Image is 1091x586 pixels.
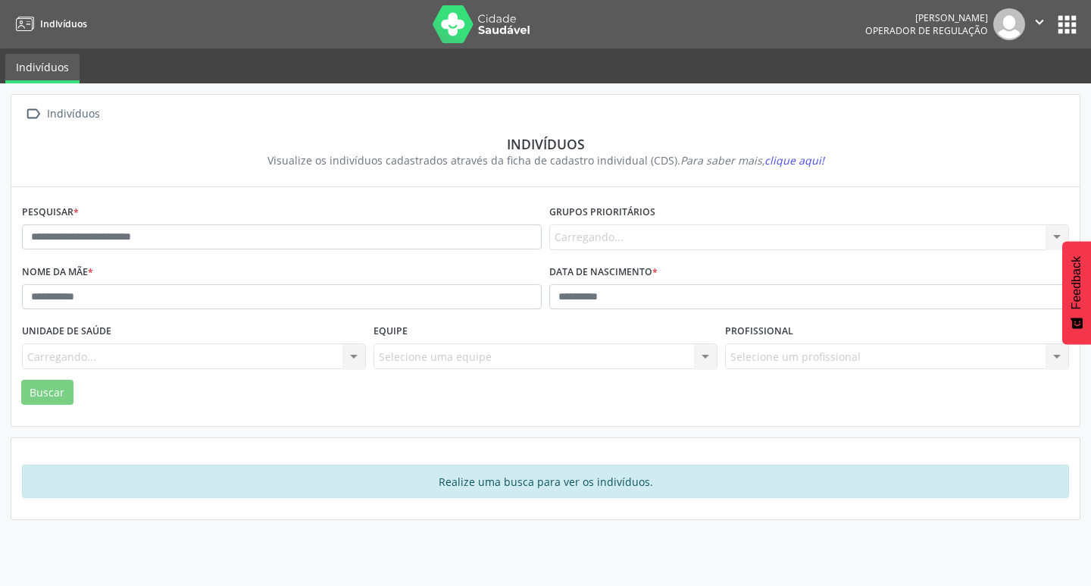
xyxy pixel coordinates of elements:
[764,153,824,168] span: clique aqui!
[549,201,655,224] label: Grupos prioritários
[1054,11,1080,38] button: apps
[725,320,793,343] label: Profissional
[374,320,408,343] label: Equipe
[40,17,87,30] span: Indivíduos
[22,201,79,224] label: Pesquisar
[1025,8,1054,40] button: 
[11,11,87,36] a: Indivíduos
[22,103,44,125] i: 
[5,54,80,83] a: Indivíduos
[865,24,988,37] span: Operador de regulação
[21,380,73,406] button: Buscar
[1062,241,1091,344] button: Feedback - Mostrar pesquisa
[44,103,102,125] div: Indivíduos
[33,152,1058,168] div: Visualize os indivíduos cadastrados através da ficha de cadastro individual (CDS).
[680,153,824,168] i: Para saber mais,
[865,11,988,24] div: [PERSON_NAME]
[993,8,1025,40] img: img
[1031,14,1048,30] i: 
[22,320,111,343] label: Unidade de saúde
[22,261,93,284] label: Nome da mãe
[549,261,658,284] label: Data de nascimento
[33,136,1058,152] div: Indivíduos
[1070,256,1083,309] span: Feedback
[22,465,1069,498] div: Realize uma busca para ver os indivíduos.
[22,103,102,125] a:  Indivíduos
